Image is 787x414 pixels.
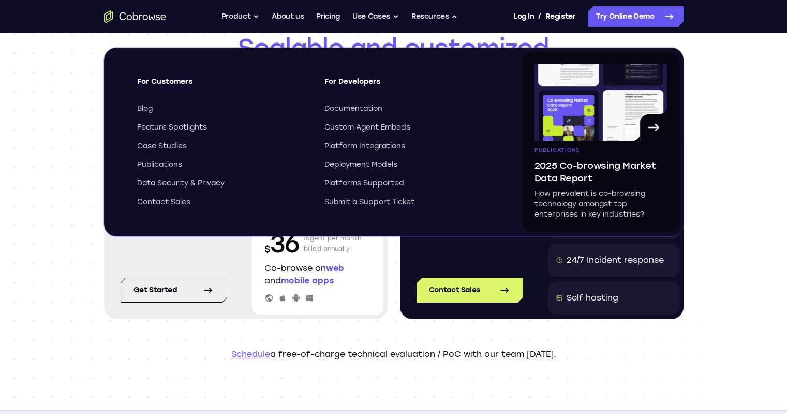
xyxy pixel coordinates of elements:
[104,348,684,361] p: a free-of-charge technical evaluation / PoC with our team [DATE].
[324,141,405,151] span: Platform Integrations
[324,160,493,170] a: Deployment Models
[137,122,207,133] span: Feature Spotlights
[137,104,306,114] a: Blog
[221,6,260,27] button: Product
[567,292,618,304] div: Self hosting
[545,6,575,27] a: Register
[272,6,304,27] a: About us
[137,178,225,189] span: Data Security & Privacy
[137,160,306,170] a: Publications
[264,227,300,260] p: 36
[324,77,493,95] span: For Developers
[324,178,493,189] a: Platforms Supported
[538,10,541,23] span: /
[281,276,334,285] span: mobile apps
[411,6,458,27] button: Resources
[588,6,684,27] a: Try Online Demo
[534,189,667,220] p: How prevalent is co-browsing technology amongst top enterprises in key industries?
[137,141,306,151] a: Case Studies
[567,254,664,266] div: 24/7 Incident response
[121,278,227,303] a: Get started
[324,141,493,151] a: Platform Integrations
[316,6,340,27] a: Pricing
[324,104,382,114] span: Documentation
[264,244,271,255] span: $
[324,122,493,133] a: Custom Agent Embeds
[326,263,344,273] span: web
[324,197,493,207] a: Submit a Support Ticket
[137,122,306,133] a: Feature Spotlights
[324,104,493,114] a: Documentation
[324,178,404,189] span: Platforms Supported
[104,10,166,23] a: Go to the home page
[137,197,190,207] span: Contact Sales
[417,278,523,303] a: Contact Sales
[513,6,534,27] a: Log In
[137,160,182,170] span: Publications
[534,147,580,153] span: Publications
[137,104,153,114] span: Blog
[534,160,667,184] span: 2025 Co-browsing Market Data Report
[304,227,362,260] p: /agent per month billed annually
[104,31,684,64] span: Scalable and customized
[231,349,270,359] a: Schedule
[137,197,306,207] a: Contact Sales
[324,122,410,133] span: Custom Agent Embeds
[264,262,371,287] p: Co-browse on and
[352,6,399,27] button: Use Cases
[534,64,667,141] img: A page from the browsing market ebook
[137,178,306,189] a: Data Security & Privacy
[324,160,397,170] span: Deployment Models
[137,77,306,95] span: For Customers
[137,141,187,151] span: Case Studies
[324,197,414,207] span: Submit a Support Ticket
